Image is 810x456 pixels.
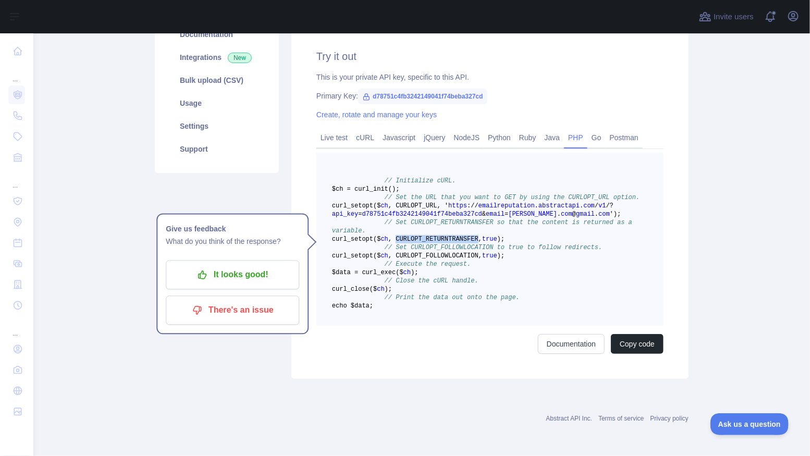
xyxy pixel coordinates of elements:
span: ; [414,269,418,276]
a: PHP [564,129,587,146]
span: ; [396,186,399,193]
p: It looks good! [174,266,291,284]
h1: Give us feedback [166,223,299,236]
span: . [580,202,583,209]
span: d78751c4fb3242149041f74beba327cd [358,89,487,104]
span: [PERSON_NAME] [508,211,557,218]
span: . [557,211,561,218]
span: // Set CURLOPT_FOLLOWLOCATION to true to follow redirects. [385,244,603,251]
span: v1 [598,202,606,209]
span: com [584,202,595,209]
div: ... [8,317,25,338]
a: Live test [316,129,352,146]
iframe: Toggle Customer Support [710,413,789,435]
span: . [595,211,598,218]
a: NodeJS [449,129,484,146]
div: ... [8,169,25,190]
span: / [606,202,610,209]
span: _close($ [347,286,377,293]
span: ) [385,286,388,293]
span: curl [332,236,347,243]
span: = [358,211,362,218]
span: _exec($ [377,269,403,276]
a: Postman [606,129,643,146]
a: Privacy policy [651,415,689,422]
span: echo $data; [332,302,373,310]
span: ; [617,211,621,218]
a: Usage [167,92,266,115]
span: ; [501,236,505,243]
span: // Execute the request. [385,261,471,268]
span: gmail [576,211,595,218]
span: , CURLOPT_FOLLOWLOCATION, [388,252,482,260]
a: Documentation [167,23,266,46]
span: _setopt($ [347,236,381,243]
span: curl [332,252,347,260]
span: ch [377,286,384,293]
span: ) [497,252,501,260]
a: Java [541,129,564,146]
span: , CURLOPT_RETURNTRANSFER, [388,236,482,243]
span: , CURLOPT_URL, ' [388,202,448,209]
div: Primary Key: [316,91,664,101]
a: Bulk upload (CSV) [167,69,266,92]
h2: Try it out [316,49,664,64]
span: ) [411,269,414,276]
span: abstractapi [538,202,580,209]
span: curl [332,286,347,293]
span: New [228,53,252,63]
span: ; [501,252,505,260]
span: email [486,211,505,218]
span: & [482,211,486,218]
button: Invite users [697,8,756,25]
span: ch [381,202,388,209]
span: // Close the cURL handle. [385,277,478,285]
span: // Set the URL that you want to GET by using the CURLOPT_URL option. [385,194,640,201]
span: com [598,211,610,218]
span: / [471,202,474,209]
a: jQuery [420,129,449,146]
span: @ [572,211,576,218]
span: _init() [370,186,396,193]
button: There's an issue [166,296,299,325]
a: Settings [167,115,266,138]
span: ch [403,269,411,276]
button: It looks good! [166,261,299,290]
span: // Set CURLOPT_RETURNTRANSFER so that the content is returned as a variable. [332,219,636,235]
a: Go [587,129,606,146]
span: com [561,211,572,218]
span: ? [610,202,613,209]
a: Support [167,138,266,161]
p: What do you think of the response? [166,236,299,248]
span: true [482,252,497,260]
span: ; [388,286,392,293]
a: cURL [352,129,378,146]
span: / [475,202,478,209]
a: Documentation [538,334,605,354]
a: Terms of service [598,415,644,422]
button: Copy code [611,334,664,354]
div: ... [8,63,25,83]
span: // Print the data out onto the page. [385,294,520,301]
span: true [482,236,497,243]
span: curl [332,202,347,209]
a: Abstract API Inc. [546,415,593,422]
a: Javascript [378,129,420,146]
a: Create, rotate and manage your keys [316,110,437,119]
a: Python [484,129,515,146]
span: api_key [332,211,358,218]
span: ch [381,252,388,260]
a: Integrations New [167,46,266,69]
span: emailreputation [478,202,535,209]
p: There's an issue [174,302,291,319]
span: / [595,202,598,209]
div: This is your private API key, specific to this API. [316,72,664,82]
a: Ruby [515,129,541,146]
span: // Initialize cURL. [385,177,456,184]
span: : [467,202,471,209]
span: ) [497,236,501,243]
span: https [448,202,467,209]
span: Invite users [714,11,754,23]
span: d78751c4fb3242149041f74beba327cd [362,211,482,218]
span: ch [381,236,388,243]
